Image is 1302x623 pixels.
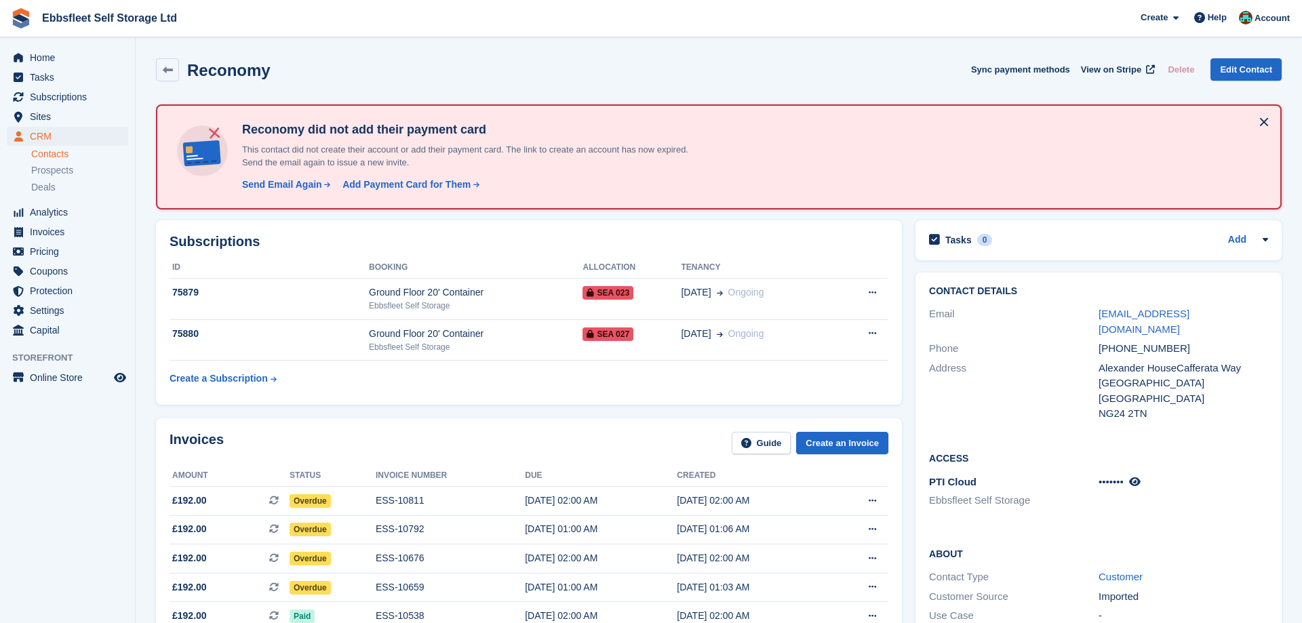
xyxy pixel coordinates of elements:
th: Amount [170,465,290,487]
div: Add Payment Card for Them [342,178,471,192]
span: SEA 023 [583,286,633,300]
div: Send Email Again [242,178,322,192]
h2: About [929,546,1268,560]
a: Preview store [112,369,128,386]
a: Deals [31,180,128,195]
div: [DATE] 02:00 AM [525,609,677,623]
span: Capital [30,321,111,340]
div: [GEOGRAPHIC_DATA] [1099,391,1268,407]
img: no-card-linked-e7822e413c904bf8b177c4d89f31251c4716f9871600ec3ca5bfc59e148c83f4.svg [174,122,231,180]
a: View on Stripe [1076,58,1158,81]
a: menu [7,368,128,387]
span: Sites [30,107,111,126]
div: [DATE] 01:03 AM [677,580,829,595]
a: menu [7,107,128,126]
div: Imported [1099,589,1268,605]
span: £192.00 [172,609,207,623]
th: Created [677,465,829,487]
a: Create a Subscription [170,366,277,391]
a: Ebbsfleet Self Storage Ltd [37,7,182,29]
a: menu [7,48,128,67]
a: Edit Contact [1210,58,1282,81]
div: Phone [929,341,1099,357]
a: Contacts [31,148,128,161]
h2: Contact Details [929,286,1268,297]
div: [DATE] 01:00 AM [525,522,677,536]
span: Create [1141,11,1168,24]
a: menu [7,127,128,146]
a: menu [7,301,128,320]
img: stora-icon-8386f47178a22dfd0bd8f6a31ec36ba5ce8667c1dd55bd0f319d3a0aa187defe.svg [11,8,31,28]
li: Ebbsfleet Self Storage [929,493,1099,508]
span: £192.00 [172,551,207,565]
div: Address [929,361,1099,422]
span: Invoices [30,222,111,241]
div: Customer Source [929,589,1099,605]
div: [PHONE_NUMBER] [1099,341,1268,357]
span: Overdue [290,494,331,508]
h2: Invoices [170,432,224,454]
div: [DATE] 02:00 AM [525,494,677,508]
span: ••••••• [1099,476,1124,487]
img: George Spring [1239,11,1252,24]
span: Overdue [290,523,331,536]
a: Add Payment Card for Them [337,178,481,192]
span: Tasks [30,68,111,87]
span: [DATE] [681,327,711,341]
th: ID [170,257,369,279]
span: [DATE] [681,285,711,300]
div: [DATE] 01:06 AM [677,522,829,536]
a: Create an Invoice [796,432,888,454]
a: Add [1228,233,1246,248]
span: Home [30,48,111,67]
span: View on Stripe [1081,63,1141,77]
a: menu [7,242,128,261]
div: Ebbsfleet Self Storage [369,341,583,353]
div: [DATE] 02:00 AM [677,494,829,508]
a: menu [7,68,128,87]
th: Allocation [583,257,681,279]
span: PTI Cloud [929,476,976,487]
h2: Access [929,451,1268,464]
div: Alexander HouseCafferata Way [1099,361,1268,376]
a: menu [7,87,128,106]
a: Customer [1099,571,1143,582]
a: Guide [732,432,791,454]
span: £192.00 [172,494,207,508]
span: Deals [31,181,56,194]
a: menu [7,321,128,340]
th: Booking [369,257,583,279]
span: Account [1255,12,1290,25]
span: CRM [30,127,111,146]
h4: Reconomy did not add their payment card [237,122,711,138]
div: ESS-10538 [376,609,525,623]
div: 0 [977,234,993,246]
th: Status [290,465,376,487]
span: Overdue [290,581,331,595]
a: Prospects [31,163,128,178]
h2: Reconomy [187,61,271,79]
a: menu [7,262,128,281]
span: Help [1208,11,1227,24]
span: Coupons [30,262,111,281]
th: Invoice number [376,465,525,487]
button: Sync payment methods [971,58,1070,81]
div: ESS-10811 [376,494,525,508]
div: Email [929,306,1099,337]
div: [DATE] 02:00 AM [677,551,829,565]
div: Create a Subscription [170,371,268,386]
span: Paid [290,609,315,623]
div: [DATE] 02:00 AM [677,609,829,623]
span: Ongoing [728,328,764,339]
span: £192.00 [172,522,207,536]
div: ESS-10792 [376,522,525,536]
span: Overdue [290,552,331,565]
span: Subscriptions [30,87,111,106]
span: Analytics [30,203,111,222]
a: [EMAIL_ADDRESS][DOMAIN_NAME] [1099,308,1189,335]
a: menu [7,203,128,222]
th: Tenancy [681,257,835,279]
div: 75879 [170,285,369,300]
div: [DATE] 01:00 AM [525,580,677,595]
div: Ebbsfleet Self Storage [369,300,583,312]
